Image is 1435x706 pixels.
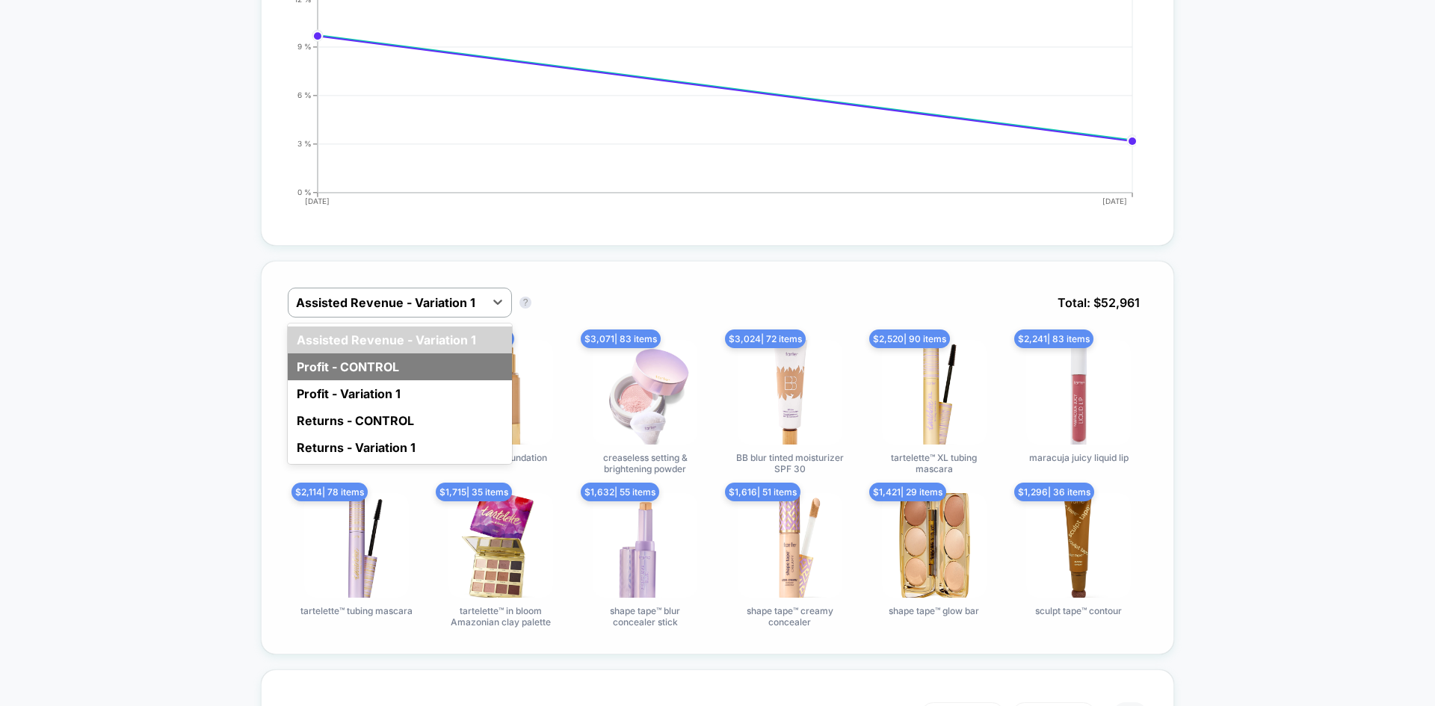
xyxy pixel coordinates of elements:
img: tartelette™ tubing mascara [304,493,409,598]
img: shape tape™ blur concealer stick [593,493,697,598]
tspan: [DATE] [1102,196,1127,205]
span: $ 2,520 | 90 items [869,329,950,348]
tspan: 0 % [297,188,312,196]
div: Profit - CONTROL [288,353,512,380]
tspan: 3 % [297,139,312,148]
span: BB blur tinted moisturizer SPF 30 [734,452,846,474]
img: sculpt tape™ contour [1026,493,1131,598]
tspan: 9 % [297,42,312,51]
span: $ 1,616 | 51 items [725,483,800,501]
span: $ 1,421 | 29 items [869,483,946,501]
span: $ 3,024 | 72 items [725,329,806,348]
div: Returns - Variation 1 [288,434,512,461]
div: Assisted Revenue - Variation 1 [288,326,512,353]
img: creaseless setting & brightening powder [593,340,697,445]
span: tartelette™ in bloom Amazonian clay palette [445,605,557,628]
div: Profit - Variation 1 [288,380,512,407]
span: maracuja juicy liquid lip [1029,452,1129,463]
div: Returns - CONTROL [288,407,512,434]
button: ? [519,297,531,309]
img: maracuja juicy liquid lip [1026,340,1131,445]
span: $ 1,296 | 36 items [1014,483,1094,501]
span: $ 2,241 | 83 items [1014,329,1093,348]
img: shape tape™ glow bar [882,493,987,598]
span: $ 1,715 | 35 items [436,483,512,501]
img: shape tape™ creamy concealer [738,493,842,598]
span: sculpt tape™ contour [1035,605,1122,616]
tspan: 6 % [297,90,312,99]
span: creaseless setting & brightening powder [589,452,701,474]
img: tartelette™ XL tubing mascara [882,340,987,445]
span: tartelette™ tubing mascara [300,605,413,616]
tspan: [DATE] [305,196,330,205]
span: $ 2,114 | 78 items [291,483,368,501]
span: shape tape™ glow bar [889,605,979,616]
img: tartelette™ in bloom Amazonian clay palette [448,493,553,598]
img: BB blur tinted moisturizer SPF 30 [738,340,842,445]
span: shape tape™ blur concealer stick [589,605,701,628]
span: $ 1,632 | 55 items [581,483,659,501]
span: Total: $ 52,961 [1050,288,1147,318]
span: shape tape™ creamy concealer [734,605,846,628]
span: tartelette™ XL tubing mascara [878,452,990,474]
span: $ 3,071 | 83 items [581,329,661,348]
